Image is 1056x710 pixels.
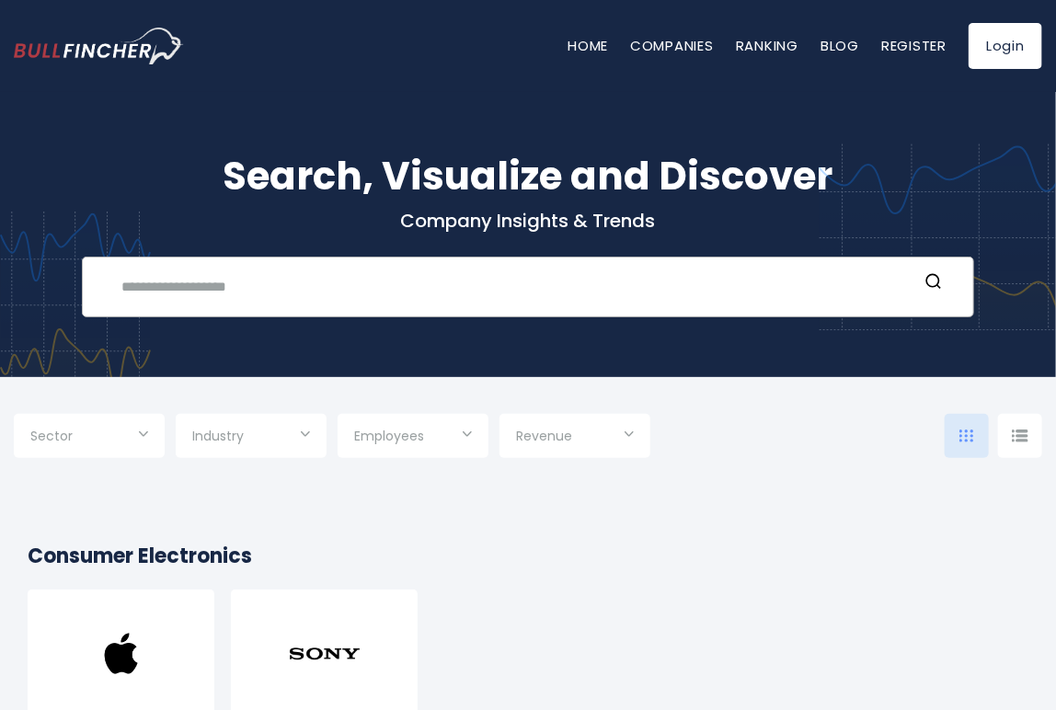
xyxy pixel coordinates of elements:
img: icon-comp-list-view.svg [1012,429,1028,442]
p: Company Insights & Trends [14,209,1042,233]
span: Employees [354,428,424,444]
img: SONY.png [288,617,362,691]
a: Home [568,36,608,55]
input: Selection [30,421,148,454]
span: Industry [192,428,244,444]
input: Selection [354,421,472,454]
span: Revenue [516,428,572,444]
input: Selection [192,421,310,454]
a: Ranking [736,36,798,55]
img: bullfincher logo [14,28,184,63]
img: icon-comp-grid.svg [959,429,974,442]
h2: Consumer Electronics [28,541,1028,571]
span: Sector [30,428,73,444]
h1: Search, Visualize and Discover [14,147,1042,205]
img: AAPL.png [85,617,158,691]
input: Selection [516,421,634,454]
a: Go to homepage [14,28,212,63]
button: Search [922,271,946,295]
a: Blog [821,36,859,55]
a: Login [969,23,1042,69]
a: Register [881,36,947,55]
a: Companies [630,36,714,55]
